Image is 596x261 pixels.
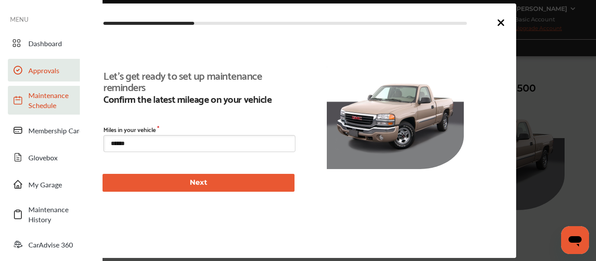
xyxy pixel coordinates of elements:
span: Dashboard [28,38,89,48]
b: Confirm the latest mileage on your vehicle [103,93,290,104]
b: Let's get ready to set up maintenance reminders [103,69,290,92]
img: 2113_st0640_046.jpg [327,67,464,169]
span: CarAdvise 360 [28,240,89,250]
span: MENU [10,16,28,23]
a: My Garage [8,173,94,196]
span: Maintenance Schedule [28,90,89,110]
a: Maintenance Schedule [8,86,94,115]
button: Next [103,174,295,192]
span: Maintenance History [28,204,89,224]
span: Glovebox [28,153,89,163]
span: My Garage [28,180,89,190]
span: Membership Card [28,125,89,136]
a: Maintenance History [8,200,94,229]
a: Approvals [8,59,94,81]
span: Approvals [28,65,89,75]
a: CarAdvise 360 [8,233,94,256]
label: Miles in your vehicle [103,126,295,133]
a: Membership Card [8,119,94,142]
a: Glovebox [8,146,94,169]
iframe: Button to launch messaging window [561,226,589,254]
a: Dashboard [8,32,94,54]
